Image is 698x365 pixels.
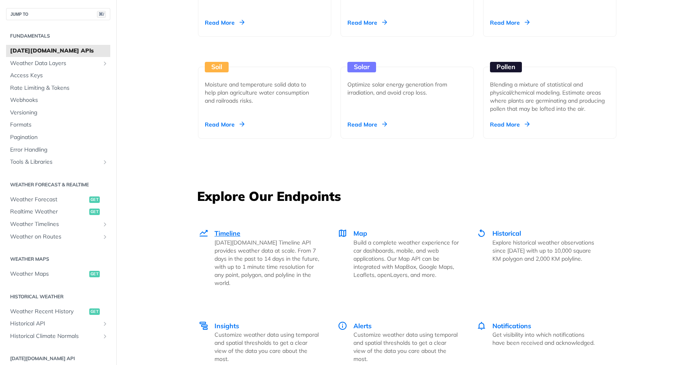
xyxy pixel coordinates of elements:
a: Rate Limiting & Tokens [6,82,110,94]
div: Optimize solar energy generation from irradiation, and avoid crop loss. [347,80,460,97]
a: Tools & LibrariesShow subpages for Tools & Libraries [6,156,110,168]
button: JUMP TO⌘/ [6,8,110,20]
p: Explore historical weather observations since [DATE] with up to 10,000 square KM polygon and 2,00... [492,238,598,263]
button: Show subpages for Historical API [102,321,108,327]
h2: Historical Weather [6,293,110,300]
span: Weather Timelines [10,220,100,228]
p: Build a complete weather experience for car dashboards, mobile, and web applications. Our Map API... [353,238,459,279]
div: Read More [205,120,244,129]
h2: Weather Maps [6,255,110,263]
span: Formats [10,121,108,129]
p: [DATE][DOMAIN_NAME] Timeline API provides weather data at scale. From 7 days in the past to 14 da... [214,238,320,287]
img: Timeline [199,228,208,238]
span: Pagination [10,133,108,141]
a: Timeline Timeline [DATE][DOMAIN_NAME] Timeline API provides weather data at scale. From 7 days in... [198,211,329,304]
a: Weather TimelinesShow subpages for Weather Timelines [6,218,110,230]
button: Show subpages for Weather Timelines [102,221,108,228]
span: Realtime Weather [10,208,87,216]
span: Insights [214,322,239,330]
span: Map [353,229,367,237]
a: Formats [6,119,110,131]
a: Pollen Blending a mixture of statistical and physical/chemical modeling. Estimate areas where pla... [480,37,620,139]
div: Read More [205,19,244,27]
h2: Weather Forecast & realtime [6,181,110,188]
div: Read More [347,120,387,129]
img: Historical [477,228,486,238]
span: Historical Climate Normals [10,332,100,340]
p: Customize weather data using temporal and spatial thresholds to get a clear view of the data you ... [214,331,320,363]
div: Read More [490,120,530,129]
a: Weather on RoutesShow subpages for Weather on Routes [6,231,110,243]
span: Rate Limiting & Tokens [10,84,108,92]
span: Alerts [353,322,372,330]
div: Moisture and temperature solid data to help plan agriculture water consumption and railroads risks. [205,80,318,105]
span: Notifications [492,322,531,330]
h2: [DATE][DOMAIN_NAME] API [6,355,110,362]
div: Blending a mixture of statistical and physical/chemical modeling. Estimate areas where plants are... [490,80,610,113]
a: Weather Data LayersShow subpages for Weather Data Layers [6,57,110,70]
a: Weather Recent Historyget [6,306,110,318]
span: Webhooks [10,96,108,104]
span: Weather on Routes [10,233,100,241]
img: Map [338,228,347,238]
a: Historical APIShow subpages for Historical API [6,318,110,330]
span: Tools & Libraries [10,158,100,166]
span: ⌘/ [97,11,106,18]
span: Weather Data Layers [10,59,100,68]
span: get [89,308,100,315]
span: Historical API [10,320,100,328]
a: Weather Forecastget [6,194,110,206]
a: Historical Climate NormalsShow subpages for Historical Climate Normals [6,330,110,342]
a: Weather Mapsget [6,268,110,280]
span: [DATE][DOMAIN_NAME] APIs [10,47,108,55]
button: Show subpages for Weather Data Layers [102,60,108,67]
span: Error Handling [10,146,108,154]
span: Weather Recent History [10,308,87,316]
a: Realtime Weatherget [6,206,110,218]
span: get [89,271,100,277]
a: Versioning [6,107,110,119]
a: Error Handling [6,144,110,156]
a: Access Keys [6,70,110,82]
button: Show subpages for Historical Climate Normals [102,333,108,340]
h3: Explore Our Endpoints [197,187,617,205]
div: Soil [205,62,229,72]
div: Read More [490,19,530,27]
span: Versioning [10,109,108,117]
a: Solar Optimize solar energy generation from irradiation, and avoid crop loss. Read More [337,37,477,139]
span: Historical [492,229,521,237]
a: Pagination [6,131,110,143]
span: Weather Forecast [10,196,87,204]
span: get [89,209,100,215]
p: Get visibility into which notifications have been received and acknowledged. [492,331,598,347]
button: Show subpages for Tools & Libraries [102,159,108,165]
a: Soil Moisture and temperature solid data to help plan agriculture water consumption and railroads... [195,37,334,139]
div: Pollen [490,62,522,72]
div: Read More [347,19,387,27]
img: Notifications [477,321,486,331]
button: Show subpages for Weather on Routes [102,234,108,240]
a: Historical Historical Explore historical weather observations since [DATE] with up to 10,000 squa... [468,211,607,304]
img: Alerts [338,321,347,331]
a: [DATE][DOMAIN_NAME] APIs [6,45,110,57]
span: Weather Maps [10,270,87,278]
div: Solar [347,62,376,72]
p: Customize weather data using temporal and spatial thresholds to get a clear view of the data you ... [353,331,459,363]
span: get [89,196,100,203]
h2: Fundamentals [6,32,110,40]
span: Access Keys [10,72,108,80]
span: Timeline [214,229,240,237]
a: Map Map Build a complete weather experience for car dashboards, mobile, and web applications. Our... [329,211,468,304]
a: Webhooks [6,94,110,106]
img: Insights [199,321,208,331]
